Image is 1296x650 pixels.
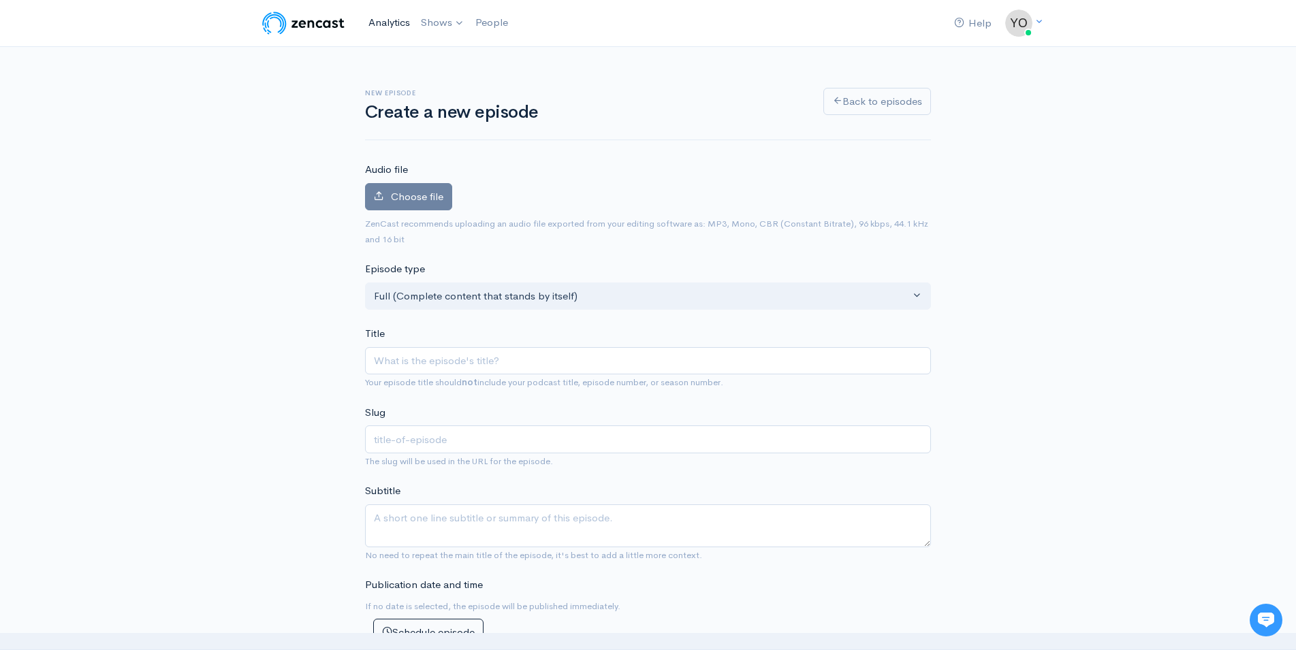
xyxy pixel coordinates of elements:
label: Slug [365,405,385,421]
button: New conversation [21,180,251,208]
small: No need to repeat the main title of the episode, it's best to add a little more context. [365,549,702,561]
a: Shows [415,8,470,38]
input: What is the episode's title? [365,347,931,375]
h2: Just let us know if you need anything and we'll be happy to help! 🙂 [20,91,252,156]
span: New conversation [88,189,163,199]
img: ZenCast Logo [260,10,347,37]
small: ZenCast recommends uploading an audio file exported from your editing software as: MP3, Mono, CBR... [365,218,928,245]
input: title-of-episode [365,425,931,453]
small: If no date is selected, the episode will be published immediately. [365,600,620,612]
label: Publication date and time [365,577,483,593]
h1: Hi 👋 [20,66,252,88]
a: Analytics [363,8,415,37]
div: Full (Complete content that stands by itself) [374,289,910,304]
input: Search articles [39,256,243,283]
label: Audio file [365,162,408,178]
p: Find an answer quickly [18,233,254,250]
a: Back to episodes [823,88,931,116]
a: Help [949,9,997,38]
label: Subtitle [365,483,400,499]
button: Full (Complete content that stands by itself) [365,282,931,310]
button: Schedule episode [373,619,484,647]
label: Title [365,326,385,342]
a: People [470,8,513,37]
label: Episode type [365,261,425,277]
img: ... [1005,10,1032,37]
strong: not [462,376,477,388]
span: Choose file [391,190,443,203]
h6: New episode [365,89,807,97]
iframe: gist-messenger-bubble-iframe [1250,604,1282,636]
h1: Create a new episode [365,103,807,123]
small: The slug will be used in the URL for the episode. [365,455,553,467]
small: Your episode title should include your podcast title, episode number, or season number. [365,376,723,388]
